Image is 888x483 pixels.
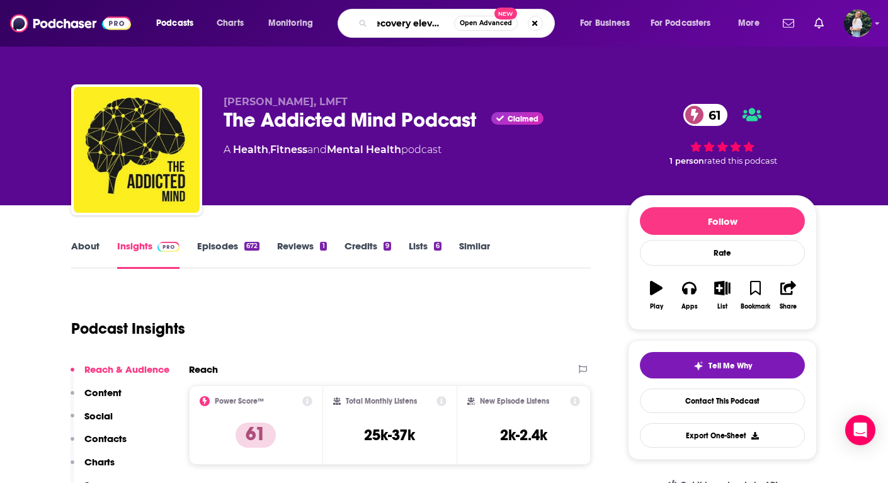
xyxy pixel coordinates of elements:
[640,207,805,235] button: Follow
[640,352,805,378] button: tell me why sparkleTell Me Why
[74,87,200,213] img: The Addicted Mind Podcast
[189,363,218,375] h2: Reach
[268,14,313,32] span: Monitoring
[346,397,417,406] h2: Total Monthly Listens
[71,387,122,410] button: Content
[224,96,348,108] span: [PERSON_NAME], LMFT
[738,14,760,32] span: More
[669,156,704,166] span: 1 person
[84,433,127,445] p: Contacts
[217,14,244,32] span: Charts
[642,13,729,33] button: open menu
[434,242,441,251] div: 6
[459,240,490,269] a: Similar
[640,273,673,318] button: Play
[844,9,872,37] img: User Profile
[704,156,777,166] span: rated this podcast
[651,14,711,32] span: For Podcasters
[844,9,872,37] span: Logged in as ginny24232
[673,273,705,318] button: Apps
[71,433,127,456] button: Contacts
[71,240,100,269] a: About
[717,303,727,310] div: List
[268,144,270,156] span: ,
[571,13,646,33] button: open menu
[845,415,875,445] div: Open Intercom Messenger
[809,13,829,34] a: Show notifications dropdown
[320,242,326,251] div: 1
[71,456,115,479] button: Charts
[681,303,698,310] div: Apps
[259,13,329,33] button: open menu
[236,423,276,448] p: 61
[628,96,817,174] div: 61 1 personrated this podcast
[500,426,547,445] h3: 2k-2.4k
[344,240,391,269] a: Credits9
[277,240,326,269] a: Reviews1
[683,104,727,126] a: 61
[208,13,251,33] a: Charts
[409,240,441,269] a: Lists6
[71,410,113,433] button: Social
[460,20,512,26] span: Open Advanced
[156,14,193,32] span: Podcasts
[772,273,805,318] button: Share
[84,410,113,422] p: Social
[270,144,307,156] a: Fitness
[224,142,441,157] div: A podcast
[729,13,775,33] button: open menu
[706,273,739,318] button: List
[650,303,663,310] div: Play
[739,273,771,318] button: Bookmark
[350,9,567,38] div: Search podcasts, credits, & more...
[640,423,805,448] button: Export One-Sheet
[508,116,538,122] span: Claimed
[454,16,518,31] button: Open AdvancedNew
[71,319,185,338] h1: Podcast Insights
[84,363,169,375] p: Reach & Audience
[147,13,210,33] button: open menu
[84,387,122,399] p: Content
[327,144,401,156] a: Mental Health
[71,363,169,387] button: Reach & Audience
[778,13,799,34] a: Show notifications dropdown
[640,389,805,413] a: Contact This Podcast
[580,14,630,32] span: For Business
[372,13,454,33] input: Search podcasts, credits, & more...
[117,240,179,269] a: InsightsPodchaser Pro
[844,9,872,37] button: Show profile menu
[197,240,259,269] a: Episodes672
[780,303,797,310] div: Share
[233,144,268,156] a: Health
[741,303,770,310] div: Bookmark
[640,240,805,266] div: Rate
[364,426,415,445] h3: 25k-37k
[157,242,179,252] img: Podchaser Pro
[494,8,517,20] span: New
[10,11,131,35] img: Podchaser - Follow, Share and Rate Podcasts
[244,242,259,251] div: 672
[693,361,703,371] img: tell me why sparkle
[384,242,391,251] div: 9
[307,144,327,156] span: and
[480,397,549,406] h2: New Episode Listens
[709,361,752,371] span: Tell Me Why
[215,397,264,406] h2: Power Score™
[84,456,115,468] p: Charts
[696,104,727,126] span: 61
